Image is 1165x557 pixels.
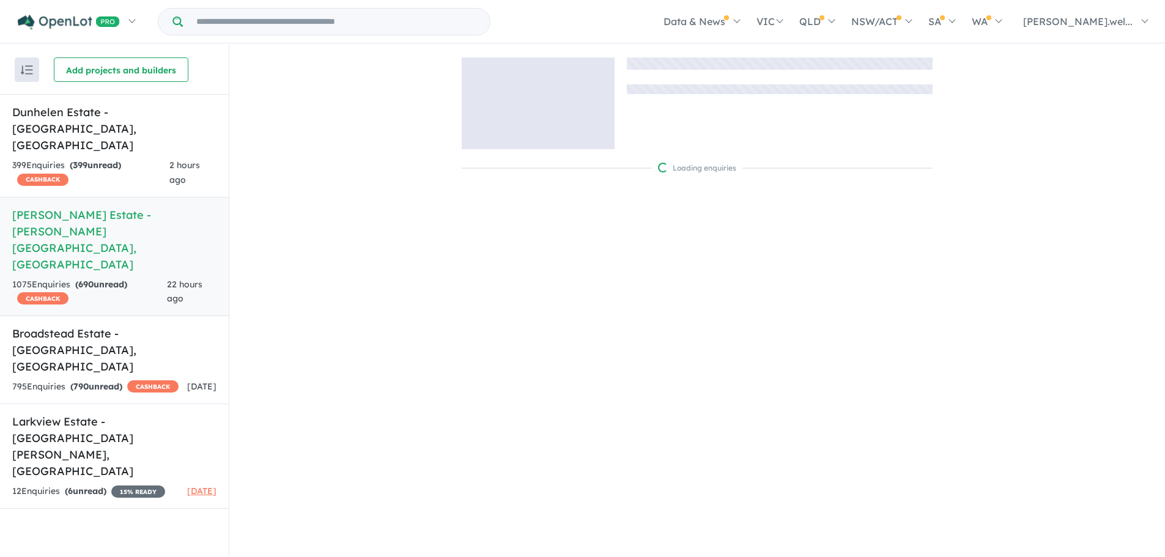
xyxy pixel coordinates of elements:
img: sort.svg [21,65,33,75]
span: CASHBACK [17,292,68,304]
span: CASHBACK [127,380,179,393]
button: Add projects and builders [54,57,188,82]
span: 399 [73,160,87,171]
span: 22 hours ago [167,279,202,304]
span: 690 [78,279,94,290]
span: 790 [73,381,89,392]
strong: ( unread) [75,279,127,290]
strong: ( unread) [70,381,122,392]
span: CASHBACK [17,174,68,186]
span: 2 hours ago [169,160,200,185]
h5: Dunhelen Estate - [GEOGRAPHIC_DATA] , [GEOGRAPHIC_DATA] [12,104,216,153]
span: [PERSON_NAME].wel... [1023,15,1133,28]
div: 399 Enquir ies [12,158,169,188]
span: [DATE] [187,485,216,496]
strong: ( unread) [70,160,121,171]
strong: ( unread) [65,485,106,496]
span: 15 % READY [111,485,165,498]
img: Openlot PRO Logo White [18,15,120,30]
span: 6 [68,485,73,496]
input: Try estate name, suburb, builder or developer [185,9,487,35]
div: 1075 Enquir ies [12,278,167,307]
div: 795 Enquir ies [12,380,179,394]
h5: [PERSON_NAME] Estate - [PERSON_NAME][GEOGRAPHIC_DATA] , [GEOGRAPHIC_DATA] [12,207,216,273]
h5: Broadstead Estate - [GEOGRAPHIC_DATA] , [GEOGRAPHIC_DATA] [12,325,216,375]
div: 12 Enquir ies [12,484,165,499]
h5: Larkview Estate - [GEOGRAPHIC_DATA][PERSON_NAME] , [GEOGRAPHIC_DATA] [12,413,216,479]
div: Loading enquiries [658,162,736,174]
span: [DATE] [187,381,216,392]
